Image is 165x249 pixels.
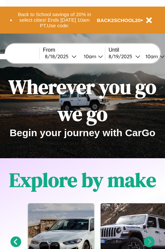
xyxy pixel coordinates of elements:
div: 10am [81,53,98,60]
b: BACK2SCHOOL20 [97,17,141,23]
label: From [43,47,105,53]
button: 10am [79,53,105,60]
button: Back to School savings of 20% in select cities! Ends [DATE] 10am PT.Use code: [12,10,97,30]
div: 8 / 18 / 2025 [45,53,72,60]
h1: Explore by make [9,166,156,193]
div: 10am [142,53,160,60]
div: 8 / 19 / 2025 [109,53,135,60]
button: 8/18/2025 [43,53,79,60]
